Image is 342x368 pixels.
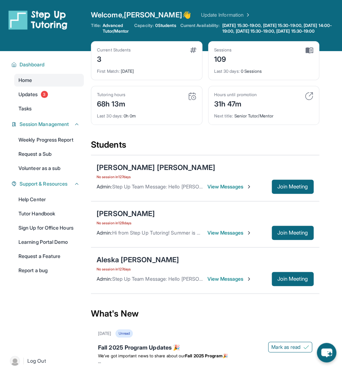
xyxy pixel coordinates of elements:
span: View Messages [207,275,252,282]
div: Hours until promotion [214,92,257,98]
img: card [305,92,313,100]
span: First Match : [97,68,120,74]
span: No session in 127 days [97,266,179,272]
span: 🎉 [223,353,228,358]
span: Current Availability: [180,23,219,34]
span: Support & Resources [20,180,67,187]
img: logo [9,10,67,30]
div: 3 [97,53,131,64]
div: 31h 47m [214,98,257,109]
div: Sessions [214,47,232,53]
span: Welcome, [PERSON_NAME] 👋 [91,10,191,20]
button: Join Meeting [272,272,314,286]
span: View Messages [207,229,252,236]
button: Join Meeting [272,180,314,194]
span: Session Management [20,121,69,128]
button: Mark as read [268,342,312,352]
div: [DATE] [97,64,196,74]
a: Request a Feature [14,250,84,263]
span: No session in 127 days [97,174,215,180]
span: View Messages [207,183,252,190]
a: Volunteer as a sub [14,162,84,175]
span: Advanced Tutor/Mentor [102,23,130,34]
div: 0 Sessions [214,64,314,74]
div: 68h 13m [97,98,125,109]
span: Last 30 days : [97,113,123,119]
span: Join Meeting [277,231,308,235]
div: 0h 0m [97,109,196,119]
a: Weekly Progress Report [14,133,84,146]
span: Join Meeting [277,185,308,189]
div: Students [91,139,319,155]
span: Admin : [97,276,112,282]
span: Updates [18,91,38,98]
strong: Fall 2025 Program [185,353,223,358]
img: user-img [10,356,20,366]
span: Dashboard [20,61,45,68]
a: Home [14,74,84,87]
span: Join Meeting [277,277,308,281]
a: Request a Sub [14,148,84,160]
img: Chevron-Right [246,276,252,282]
a: [DATE] 15:30-19:00, [DATE] 15:30-19:00, [DATE] 14:00-19:00, [DATE] 15:30-19:00, [DATE] 15:30-19:00 [221,23,342,34]
a: Update Information [201,11,251,18]
a: Sign Up for Office Hours [14,221,84,234]
a: Updates3 [14,88,84,101]
button: Dashboard [17,61,80,68]
div: [PERSON_NAME] [PERSON_NAME] [97,163,215,172]
a: Tasks [14,102,84,115]
a: Report a bug [14,264,84,277]
span: 0 Students [155,23,176,28]
img: card [305,47,313,54]
button: Support & Resources [17,180,80,187]
img: Chevron-Right [246,230,252,236]
span: 3 [41,91,48,98]
button: Session Management [17,121,80,128]
div: Unread [115,329,132,337]
span: Log Out [27,357,46,364]
div: [PERSON_NAME] [97,209,155,219]
img: Chevron-Right [246,184,252,190]
span: Next title : [214,113,233,119]
span: No session in 128 days [97,220,155,226]
span: Tasks [18,105,32,112]
a: Tutor Handbook [14,207,84,220]
div: Aleska [PERSON_NAME] [97,255,179,265]
div: What's New [91,298,319,329]
img: Mark as read [303,344,309,350]
div: Current Students [97,47,131,53]
span: [DATE] 15:30-19:00, [DATE] 15:30-19:00, [DATE] 14:00-19:00, [DATE] 15:30-19:00, [DATE] 15:30-19:00 [222,23,341,34]
span: Home [18,77,32,84]
span: Capacity: [134,23,154,28]
div: [DATE] [98,331,111,336]
span: Last 30 days : [214,68,240,74]
span: Title: [91,23,101,34]
img: Chevron Right [244,11,251,18]
div: Tutoring hours [97,92,125,98]
button: Join Meeting [272,226,314,240]
span: We’ve got important news to share about our [98,353,185,358]
button: chat-button [317,343,336,362]
span: Mark as read [271,344,300,351]
div: Senior Tutor/Mentor [214,109,314,119]
a: Learning Portal Demo [14,236,84,248]
span: | [23,357,25,365]
img: card [190,47,196,53]
img: card [188,92,196,100]
span: Admin : [97,230,112,236]
span: Admin : [97,183,112,190]
div: 109 [214,53,232,64]
a: Help Center [14,193,84,206]
div: Fall 2025 Program Updates 🎉 [98,343,312,353]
